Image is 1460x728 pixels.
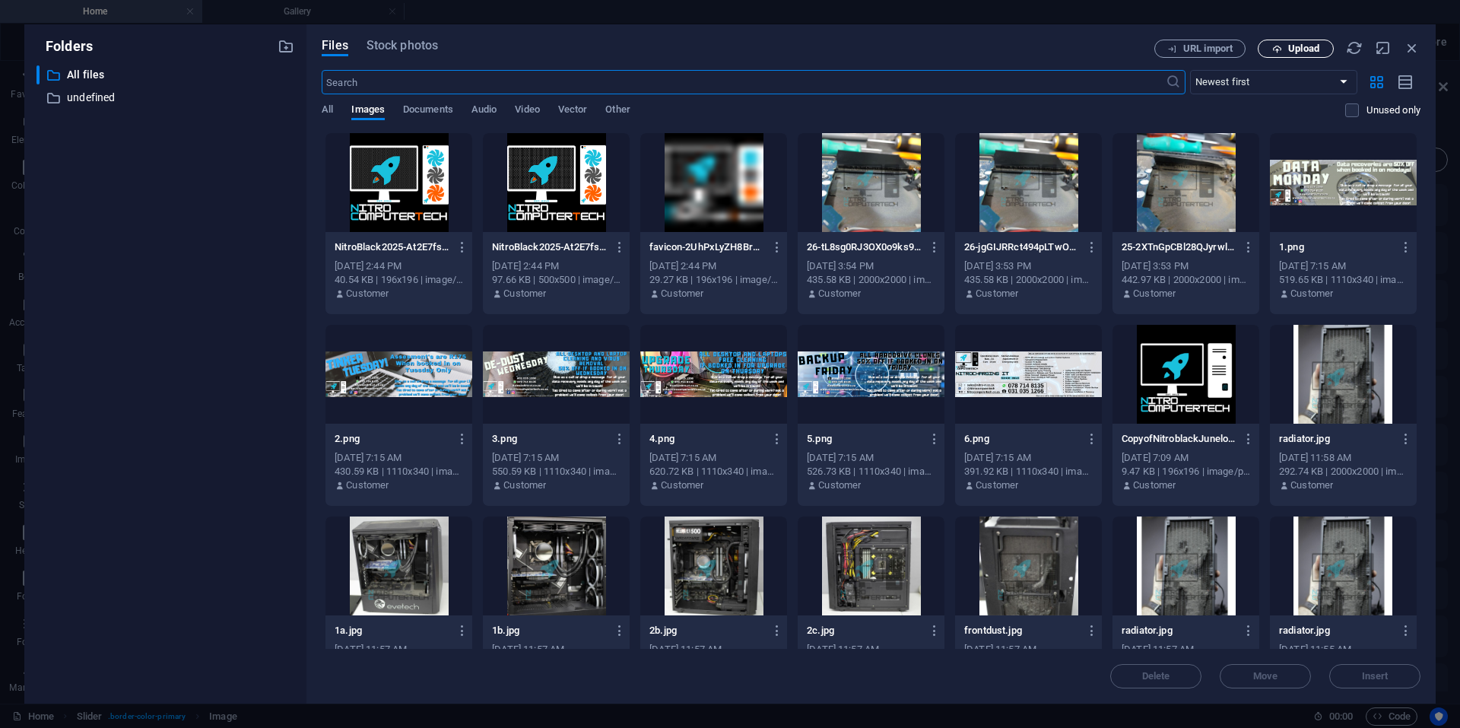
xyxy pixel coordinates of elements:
i: Create new folder [278,38,294,55]
p: 5.png [807,432,921,446]
div: 550.59 KB | 1110x340 | image/png [492,465,620,478]
div: [DATE] 7:15 AM [492,451,620,465]
div: 29.27 KB | 196x196 | image/png [649,273,778,287]
div: [DATE] 3:53 PM [964,259,1093,273]
p: NitroBlack2025-At2E7fsa9Qn7pdIHcCcvsQ-s_a43OlDtX4I3pDulg2YqA.png [335,240,449,254]
i: Reload [1346,40,1363,56]
p: NitroBlack2025-At2E7fsa9Qn7pdIHcCcvsQ.png [492,240,606,254]
p: CopyofNitroblackJunelogo.png [1122,432,1236,446]
div: [DATE] 11:58 AM [1279,451,1408,465]
span: URL import [1183,44,1233,53]
button: Upload [1258,40,1334,58]
p: Customer [1133,287,1176,300]
div: [DATE] 11:57 AM [807,643,935,656]
div: [DATE] 11:57 AM [335,643,463,656]
span: Audio [471,100,497,122]
p: Customer [661,287,703,300]
p: 3.png [492,432,606,446]
input: Search [322,70,1165,94]
div: 526.73 KB | 1110x340 | image/png [807,465,935,478]
div: 435.58 KB | 2000x2000 | image/jpeg [964,273,1093,287]
p: 1a.jpg [335,624,449,637]
p: All files [67,66,266,84]
p: 2c.jpg [807,624,921,637]
div: 391.92 KB | 1110x340 | image/png [964,465,1093,478]
div: [DATE] 7:15 AM [649,451,778,465]
span: Video [515,100,539,122]
div: 519.65 KB | 1110x340 | image/png [1279,273,1408,287]
p: 1b.jpg [492,624,606,637]
p: 26-jgGIJRRct494pLTwO5AjDQ.jpg [964,240,1078,254]
span: Images [351,100,385,122]
p: 25-2XTnGpCBl28QJyrwlFZY1w.jpg [1122,240,1236,254]
div: [DATE] 3:54 PM [807,259,935,273]
p: 2.png [335,432,449,446]
span: Other [605,100,630,122]
div: [DATE] 11:57 AM [1122,643,1250,656]
div: [DATE] 3:53 PM [1122,259,1250,273]
div: undefined [36,88,294,107]
div: [DATE] 7:15 AM [1279,259,1408,273]
p: Customer [976,478,1018,492]
p: 1.png [1279,240,1393,254]
div: 442.97 KB | 2000x2000 | image/jpeg [1122,273,1250,287]
p: Customer [1133,478,1176,492]
div: [DATE] 7:15 AM [807,451,935,465]
p: frontdust.jpg [964,624,1078,637]
div: [DATE] 2:44 PM [335,259,463,273]
div: 430.59 KB | 1110x340 | image/png [335,465,463,478]
div: [DATE] 11:57 AM [964,643,1093,656]
p: Customer [818,478,861,492]
p: Customer [346,478,389,492]
div: [DATE] 7:15 AM [335,451,463,465]
div: [DATE] 2:44 PM [492,259,620,273]
p: Customer [661,478,703,492]
p: 26-tL8sg0RJ3OX0o9ks9kZZBg.jpg [807,240,921,254]
button: URL import [1154,40,1246,58]
span: Stock photos [367,37,438,55]
i: Minimize [1375,40,1392,56]
span: All [322,100,333,122]
p: Customer [1290,287,1333,300]
div: 97.66 KB | 500x500 | image/png [492,273,620,287]
span: Files [322,37,348,55]
p: Customer [503,287,546,300]
p: radiator.jpg [1279,624,1393,637]
p: Customer [818,287,861,300]
i: Close [1404,40,1420,56]
p: 2b.jpg [649,624,763,637]
p: Customer [503,478,546,492]
div: [DATE] 11:57 AM [492,643,620,656]
div: 292.74 KB | 2000x2000 | image/jpeg [1279,465,1408,478]
div: [DATE] 7:15 AM [964,451,1093,465]
div: [DATE] 11:55 AM [1279,643,1408,656]
p: favicon-2UhPxLyZH8BrTJn1KvoseQ-zNO1QveD_CLHACJLjV_etg.png [649,240,763,254]
div: 40.54 KB | 196x196 | image/png [335,273,463,287]
span: Upload [1288,44,1319,53]
p: radiator.jpg [1279,432,1393,446]
p: radiator.jpg [1122,624,1236,637]
div: [DATE] 2:44 PM [649,259,778,273]
p: 6.png [964,432,1078,446]
p: undefined [67,89,266,106]
div: 620.72 KB | 1110x340 | image/png [649,465,778,478]
div: 9.47 KB | 196x196 | image/png [1122,465,1250,478]
p: Displays only files that are not in use on the website. Files added during this session can still... [1366,103,1420,117]
p: Customer [346,287,389,300]
span: Vector [558,100,588,122]
p: Customer [976,287,1018,300]
div: ​ [36,65,40,84]
div: [DATE] 11:57 AM [649,643,778,656]
p: Customer [1290,478,1333,492]
div: [DATE] 7:09 AM [1122,451,1250,465]
p: Folders [36,37,93,56]
div: 435.58 KB | 2000x2000 | image/jpeg [807,273,935,287]
p: 4.png [649,432,763,446]
span: Documents [403,100,453,122]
